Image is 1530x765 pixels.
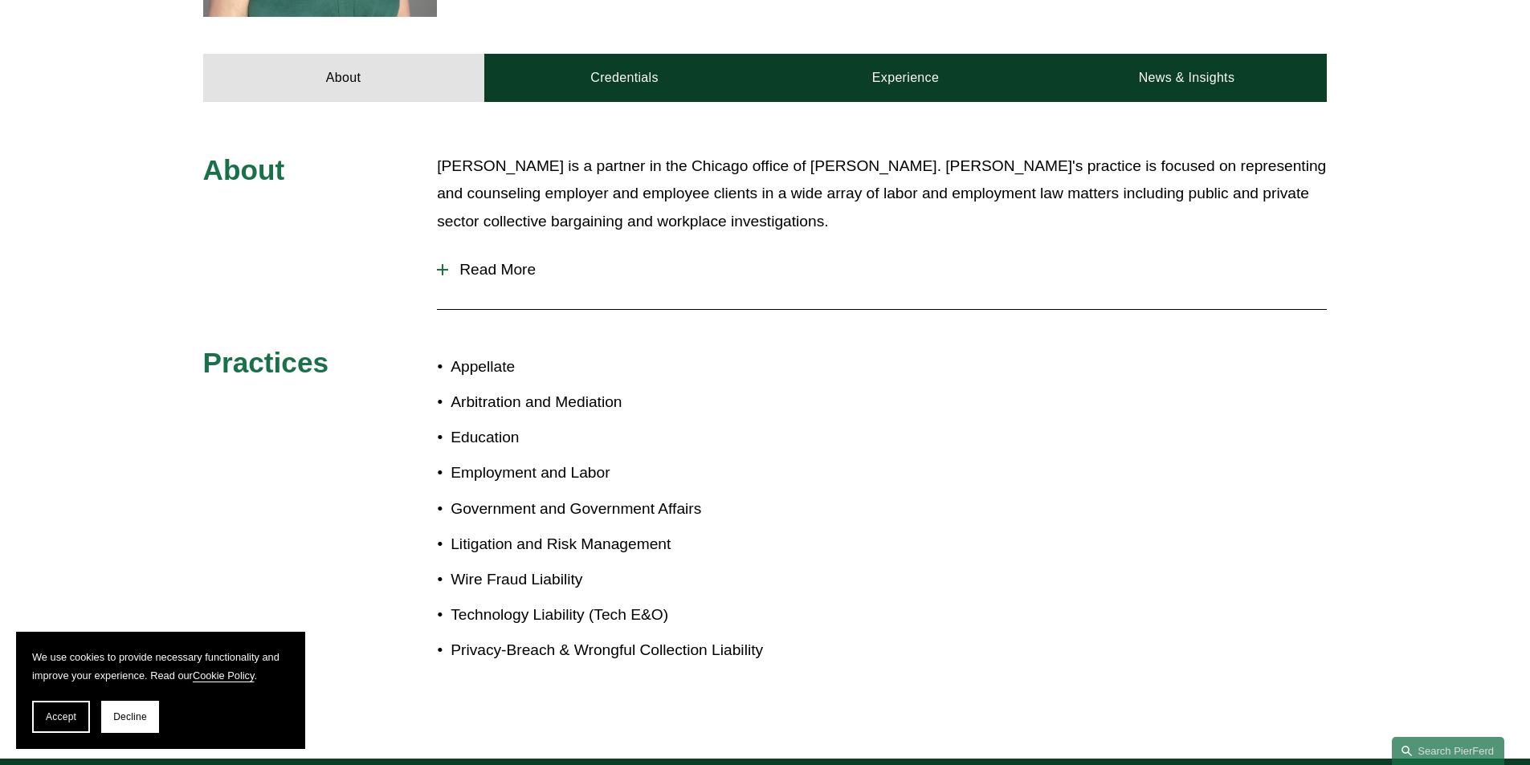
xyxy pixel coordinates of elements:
p: Litigation and Risk Management [451,531,765,559]
p: Arbitration and Mediation [451,389,765,417]
a: Experience [765,54,1047,102]
button: Read More [437,249,1327,291]
p: Technology Liability (Tech E&O) [451,601,765,629]
button: Accept [32,701,90,733]
p: Education [451,424,765,452]
span: Practices [203,347,329,378]
span: Read More [448,261,1327,279]
a: Search this site [1392,737,1504,765]
p: Wire Fraud Liability [451,566,765,594]
a: Cookie Policy [193,669,255,682]
span: Accept [46,711,76,722]
p: Employment and Labor [451,459,765,487]
button: Decline [101,701,159,733]
p: Appellate [451,353,765,381]
p: [PERSON_NAME] is a partner in the Chicago office of [PERSON_NAME]. [PERSON_NAME]'s practice is fo... [437,153,1327,236]
p: We use cookies to provide necessary functionality and improve your experience. Read our . [32,648,289,685]
p: Privacy-Breach & Wrongful Collection Liability [451,637,765,665]
p: Government and Government Affairs [451,495,765,523]
section: Cookie banner [16,632,305,749]
a: About [203,54,484,102]
a: Credentials [484,54,765,102]
span: Decline [113,711,147,722]
a: News & Insights [1046,54,1327,102]
span: About [203,154,285,185]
